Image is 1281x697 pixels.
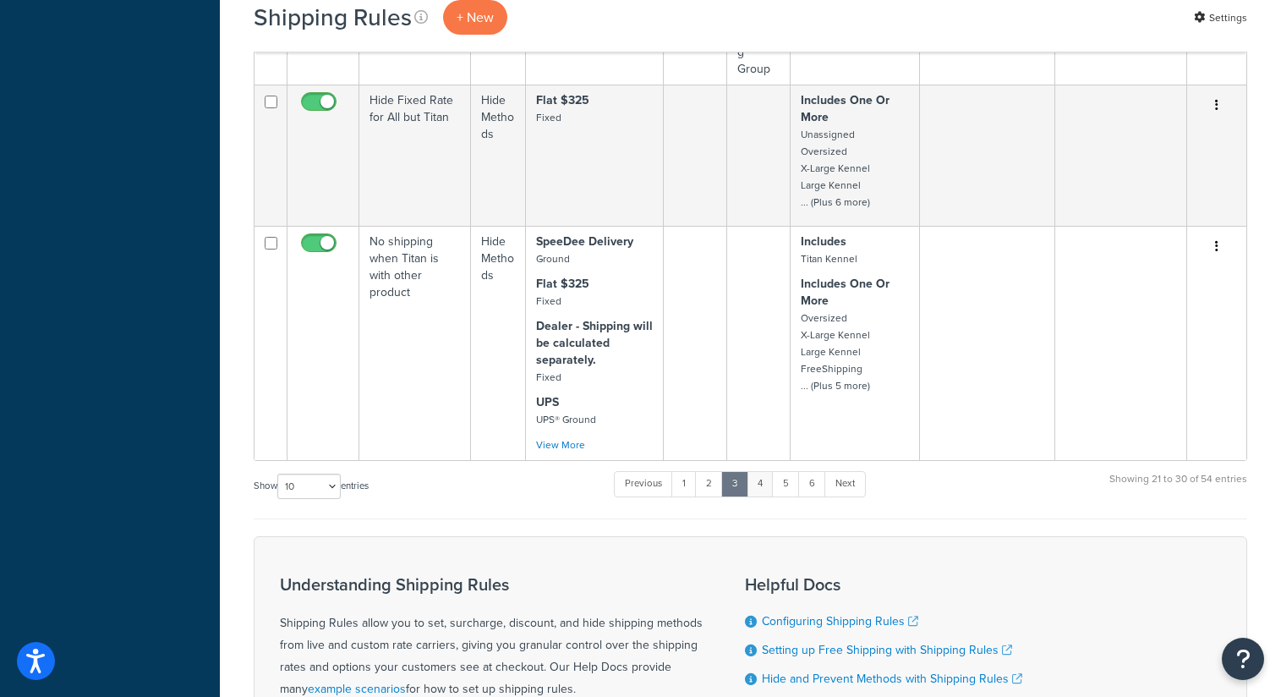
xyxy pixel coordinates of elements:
a: Configuring Shipping Rules [762,612,918,630]
a: 4 [747,471,774,497]
label: Show entries [254,474,369,499]
strong: SpeeDee Delivery [536,233,633,250]
a: View More [536,437,585,453]
small: UPS® Ground [536,412,596,427]
a: Settings [1194,6,1247,30]
small: Fixed [536,294,561,309]
a: Setting up Free Shipping with Shipping Rules [762,641,1012,659]
a: 6 [798,471,826,497]
button: Open Resource Center [1222,638,1264,680]
a: Next [824,471,866,497]
small: Fixed [536,110,561,125]
select: Showentries [277,474,341,499]
td: No shipping when Titan is with other product [359,226,471,460]
small: Unassigned Oversized X-Large Kennel Large Kennel ... (Plus 6 more) [801,127,870,210]
strong: Includes One Or More [801,91,890,126]
a: Hide and Prevent Methods with Shipping Rules [762,670,1022,688]
h1: Shipping Rules [254,1,412,34]
small: Fixed [536,370,561,385]
td: Hide Methods [471,85,526,226]
a: Previous [614,471,673,497]
strong: Includes [801,233,846,250]
h3: Understanding Shipping Rules [280,575,703,594]
small: Titan Kennel [801,251,857,266]
small: Oversized X-Large Kennel Large Kennel FreeShipping ... (Plus 5 more) [801,310,870,393]
a: 2 [695,471,723,497]
h3: Helpful Docs [745,575,1022,594]
strong: UPS [536,393,559,411]
strong: Dealer - Shipping will be calculated separately. [536,317,653,369]
div: Showing 21 to 30 of 54 entries [1109,469,1247,506]
strong: Flat $325 [536,275,589,293]
strong: Includes One Or More [801,275,890,310]
td: Hide Fixed Rate for All but Titan [359,85,471,226]
td: Hide Methods [471,226,526,460]
a: 5 [772,471,800,497]
strong: Flat $325 [536,91,589,109]
a: 1 [671,471,697,497]
small: Ground [536,251,570,266]
a: 3 [721,471,748,497]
